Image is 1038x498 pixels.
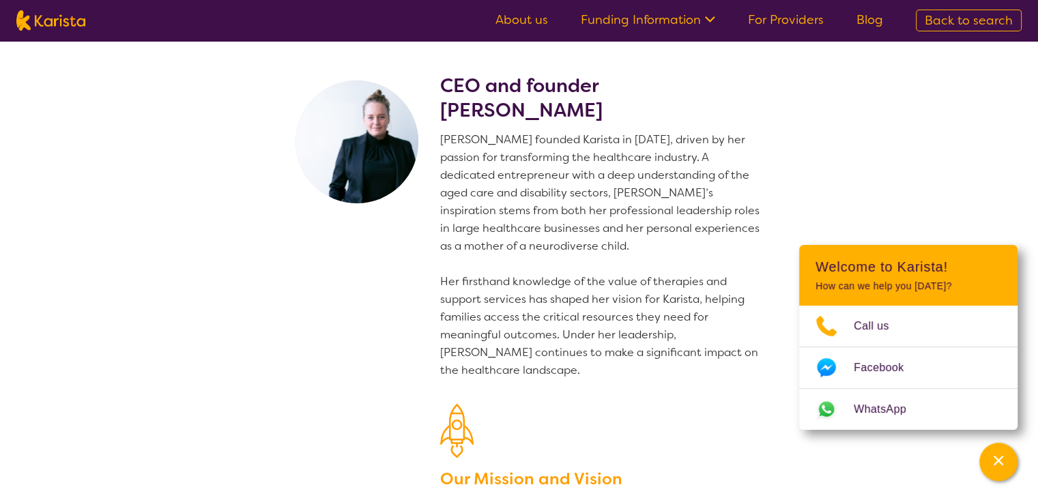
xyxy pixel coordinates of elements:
a: Web link opens in a new tab. [799,389,1018,430]
h2: Welcome to Karista! [816,259,1001,275]
a: Blog [856,12,883,28]
img: Our Mission [440,404,474,458]
iframe: Chat Window [977,441,1020,483]
a: For Providers [748,12,824,28]
img: Karista logo [16,10,85,31]
span: Call us [854,316,906,336]
h3: Our Mission and Vision [440,467,765,491]
a: About us [495,12,548,28]
a: Back to search [916,10,1022,31]
span: Back to search [925,12,1013,29]
h2: CEO and founder [PERSON_NAME] [440,74,765,123]
p: [PERSON_NAME] founded Karista in [DATE], driven by her passion for transforming the healthcare in... [440,131,765,379]
span: Facebook [854,357,920,378]
a: Funding Information [581,12,715,28]
p: How can we help you [DATE]? [816,280,1001,292]
div: Channel Menu [799,245,1018,430]
ul: Choose channel [799,306,1018,430]
span: WhatsApp [854,399,923,420]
